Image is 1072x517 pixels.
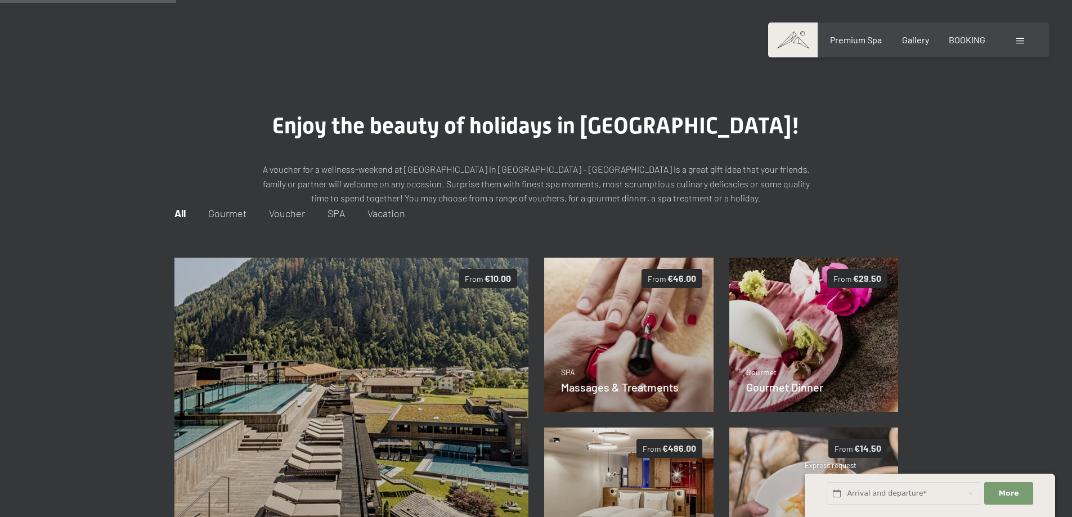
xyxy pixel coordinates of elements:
[272,113,800,139] span: Enjoy the beauty of holidays in [GEOGRAPHIC_DATA]!
[255,162,818,205] p: A voucher for a wellness-weekend at [GEOGRAPHIC_DATA] in [GEOGRAPHIC_DATA] – [GEOGRAPHIC_DATA] is...
[902,34,929,45] a: Gallery
[830,34,882,45] a: Premium Spa
[984,482,1033,505] button: More
[805,461,856,470] span: Express request
[999,488,1019,498] span: More
[949,34,985,45] a: BOOKING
